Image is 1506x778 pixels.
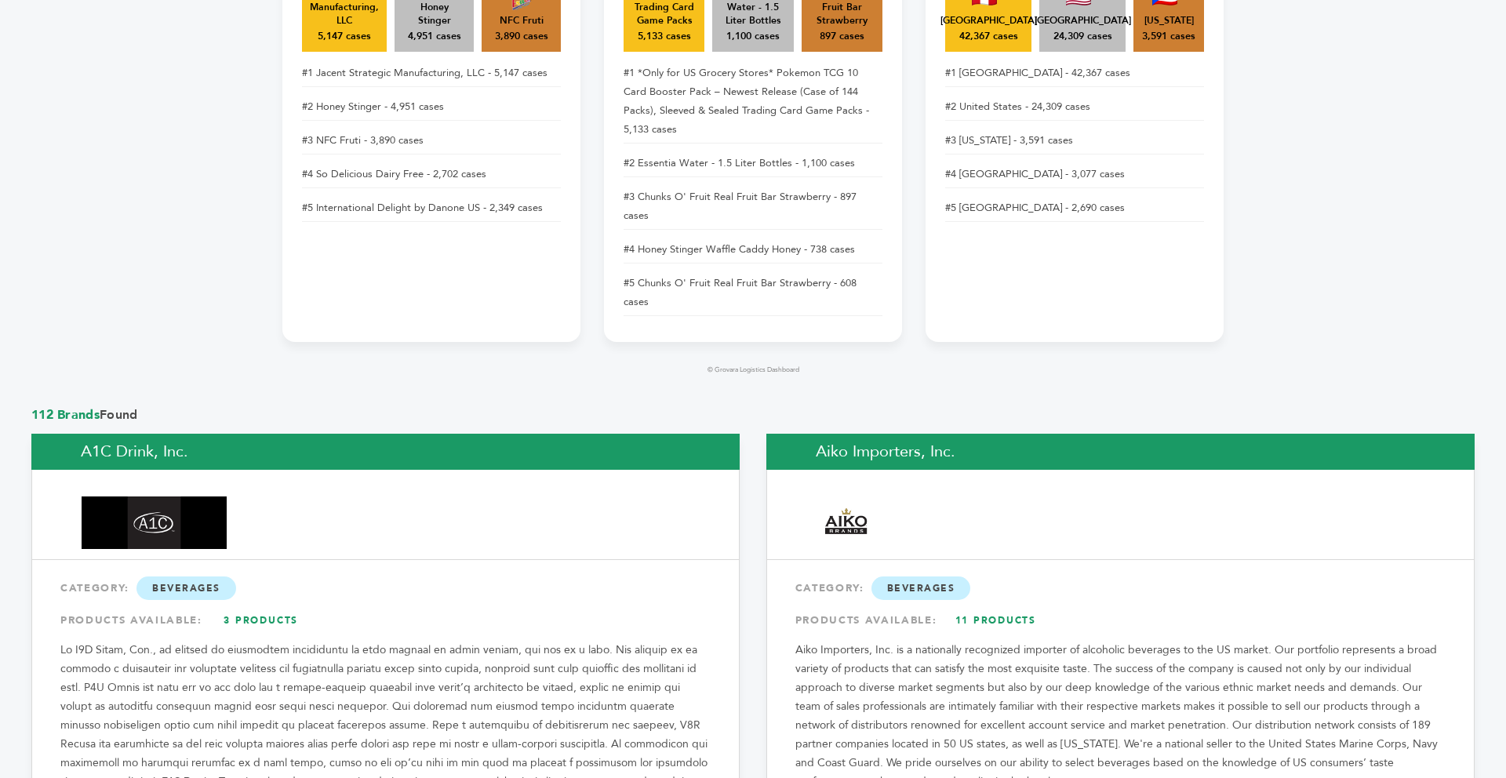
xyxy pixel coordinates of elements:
[726,30,780,44] div: 1,100 cases
[624,270,882,316] li: #5 Chunks O' Fruit Real Fruit Bar Strawberry - 608 cases
[817,489,877,556] img: Aiko Importers, Inc.
[945,60,1204,87] li: #1 [GEOGRAPHIC_DATA] - 42,367 cases
[1142,30,1195,44] div: 3,591 cases
[945,161,1204,188] li: #4 [GEOGRAPHIC_DATA] - 3,077 cases
[795,606,1446,634] div: PRODUCTS AVAILABLE:
[31,406,1475,424] span: Found
[1144,14,1194,27] div: Puerto Rico
[624,150,882,177] li: #2 Essentia Water - 1.5 Liter Bottles - 1,100 cases
[282,365,1224,375] footer: © Grovara Logistics Dashboard
[136,576,236,600] span: Beverages
[31,406,100,424] span: 112 Brands
[60,574,711,602] div: CATEGORY:
[638,30,691,44] div: 5,133 cases
[945,194,1204,222] li: #5 [GEOGRAPHIC_DATA] - 2,690 cases
[795,574,1446,602] div: CATEGORY:
[302,194,561,222] li: #5 International Delight by Danone US - 2,349 cases
[940,606,1050,634] a: 11 Products
[302,60,561,87] li: #1 Jacent Strategic Manufacturing, LLC - 5,147 cases
[871,576,971,600] span: Beverages
[495,30,548,44] div: 3,890 cases
[31,434,740,470] h2: A1C Drink, Inc.
[624,184,882,230] li: #3 Chunks O' Fruit Real Fruit Bar Strawberry - 897 cases
[302,127,561,155] li: #3 NFC Fruti - 3,890 cases
[945,93,1204,121] li: #2 United States - 24,309 cases
[60,606,711,634] div: PRODUCTS AVAILABLE:
[318,30,371,44] div: 5,147 cases
[1053,30,1112,44] div: 24,309 cases
[624,236,882,264] li: #4 Honey Stinger Waffle Caddy Honey - 738 cases
[302,93,561,121] li: #2 Honey Stinger - 4,951 cases
[500,14,544,27] div: NFC Fruti
[408,30,461,44] div: 4,951 cases
[82,496,227,550] img: A1C Drink, Inc.
[766,434,1475,470] h2: Aiko Importers, Inc.
[940,14,1037,27] div: Peru
[302,161,561,188] li: #4 So Delicious Dairy Free - 2,702 cases
[1035,14,1131,27] div: United States
[402,1,466,27] div: Honey Stinger
[624,60,882,144] li: #1 *Only for US Grocery Stores* Pokemon TCG 10 Card Booster Pack – Newest Release (Case of 144 Pa...
[206,606,316,634] a: 3 Products
[820,30,864,44] div: 897 cases
[945,127,1204,155] li: #3 [US_STATE] - 3,591 cases
[959,30,1018,44] div: 42,367 cases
